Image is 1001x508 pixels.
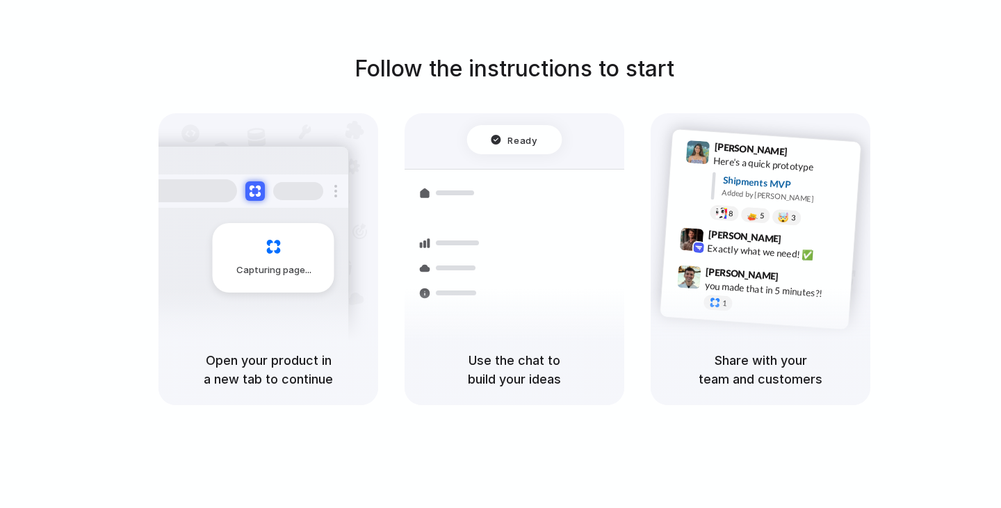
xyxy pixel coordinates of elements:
span: 9:47 AM [783,270,811,287]
h1: Follow the instructions to start [355,52,674,85]
h5: Share with your team and customers [667,351,854,388]
h5: Open your product in a new tab to continue [175,351,361,388]
div: Added by [PERSON_NAME] [722,187,849,207]
div: Exactly what we need! ✅ [707,240,846,264]
div: Here's a quick prototype [713,154,852,177]
span: [PERSON_NAME] [714,139,788,159]
span: [PERSON_NAME] [706,264,779,284]
span: 9:42 AM [786,233,814,249]
span: 9:41 AM [792,146,820,163]
span: 3 [791,214,796,222]
span: [PERSON_NAME] [708,227,781,247]
h5: Use the chat to build your ideas [421,351,608,388]
div: 🤯 [778,212,790,222]
span: 1 [722,300,727,307]
span: 5 [760,212,765,220]
span: 8 [729,210,733,218]
div: you made that in 5 minutes?! [704,278,843,302]
span: Ready [508,133,537,147]
div: Shipments MVP [722,173,851,196]
span: Capturing page [236,263,314,277]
